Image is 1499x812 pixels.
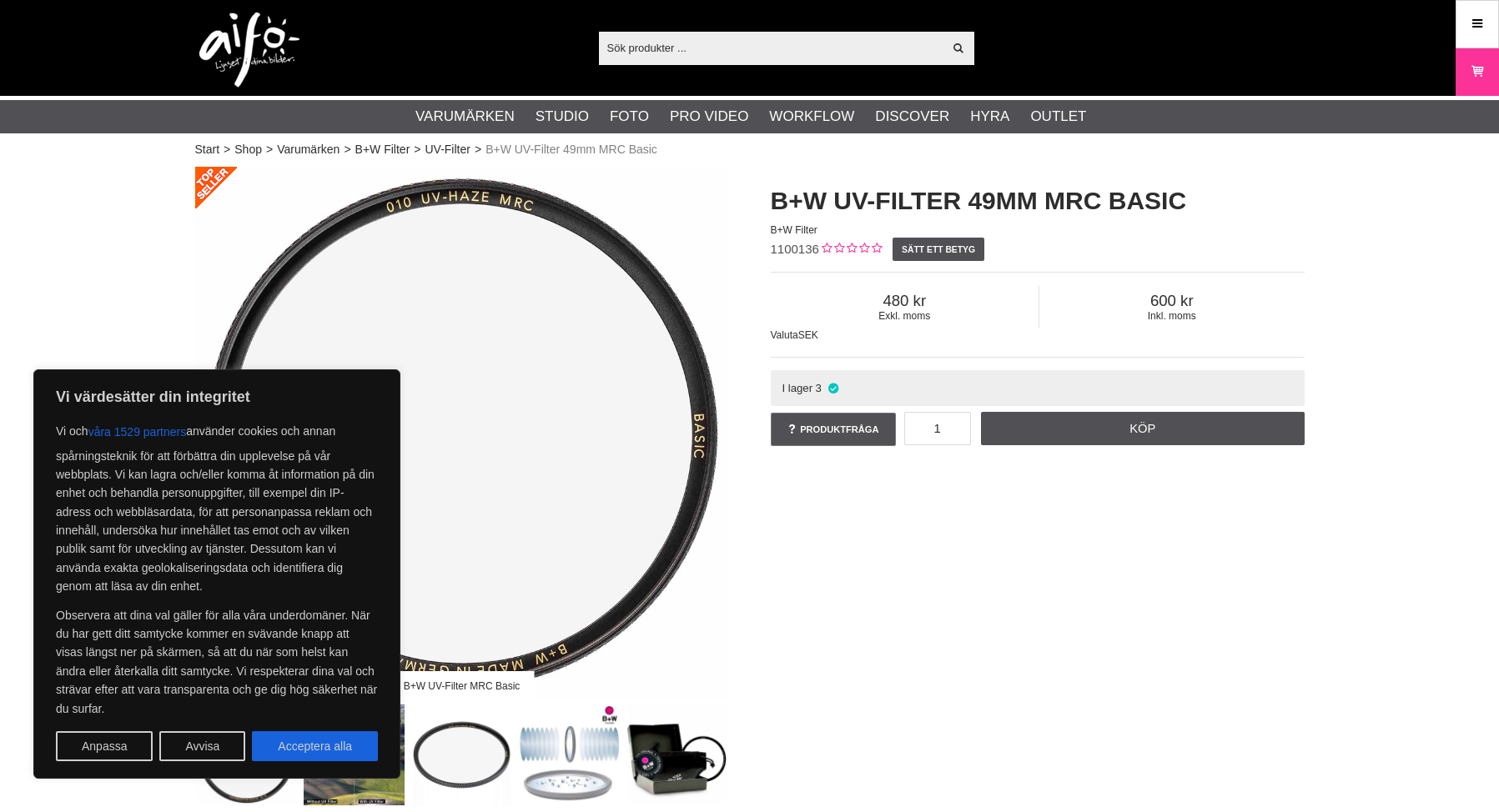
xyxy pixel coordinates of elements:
p: Observera att dina val gäller för alla våra underdomäner. När du har gett ditt samtycke kommer en... [56,606,378,718]
span: 3 [816,382,822,394]
a: Varumärken [415,106,515,128]
span: Inkl. moms [1039,310,1305,322]
a: Shop [234,141,262,158]
span: > [414,141,420,158]
div: Vi värdesätter din integritet [33,369,400,779]
img: B+W Multi-Resistant Coating Nano [519,704,620,805]
h1: B+W UV-Filter 49mm MRC Basic [771,183,1305,218]
i: I lager [826,382,840,394]
a: Discover [875,106,949,128]
img: B+W Filter Box [626,704,727,805]
button: våra 1529 partners [88,417,187,447]
span: SEK [798,329,818,341]
a: Studio [536,106,589,128]
a: Sätt ett betyg [893,238,985,261]
a: Start [195,141,220,158]
img: logo.png [199,13,299,88]
span: 480 [771,292,1039,310]
span: 1100136 [771,242,819,256]
a: Pro Video [670,106,748,128]
a: Workflow [769,106,854,128]
span: I lager [782,382,812,394]
a: Köp [981,412,1305,445]
p: Vi värdesätter din integritet [56,387,378,407]
span: Valuta [771,329,798,341]
img: Filterring i mässing förhindra att filtret fastnar [411,704,512,805]
a: Hyra [970,106,1009,128]
a: Varumärken [277,141,340,158]
a: B+W Filter [355,141,410,158]
input: Sök produkter ... [599,35,943,60]
button: Anpassa [56,731,153,761]
button: Acceptera alla [252,731,378,761]
span: Exkl. moms [771,310,1039,322]
a: UV-Filter [425,141,470,158]
span: B+W UV-Filter 49mm MRC Basic [485,141,657,158]
button: Avvisa [159,731,245,761]
span: > [475,141,481,158]
div: B+W UV-Filter MRC Basic [390,671,534,700]
p: Vi och använder cookies och annan spårningsteknik för att förbättra din upplevelse på vår webbpla... [56,417,378,596]
span: > [344,141,350,158]
span: > [266,141,273,158]
a: Outlet [1030,106,1086,128]
a: Produktfråga [771,413,896,446]
img: B+W UV-Filter MRC Basic [195,167,729,700]
span: B+W Filter [771,224,817,236]
div: Kundbetyg: 0 [819,241,882,258]
a: Foto [610,106,649,128]
span: 600 [1039,292,1305,310]
span: > [224,141,230,158]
